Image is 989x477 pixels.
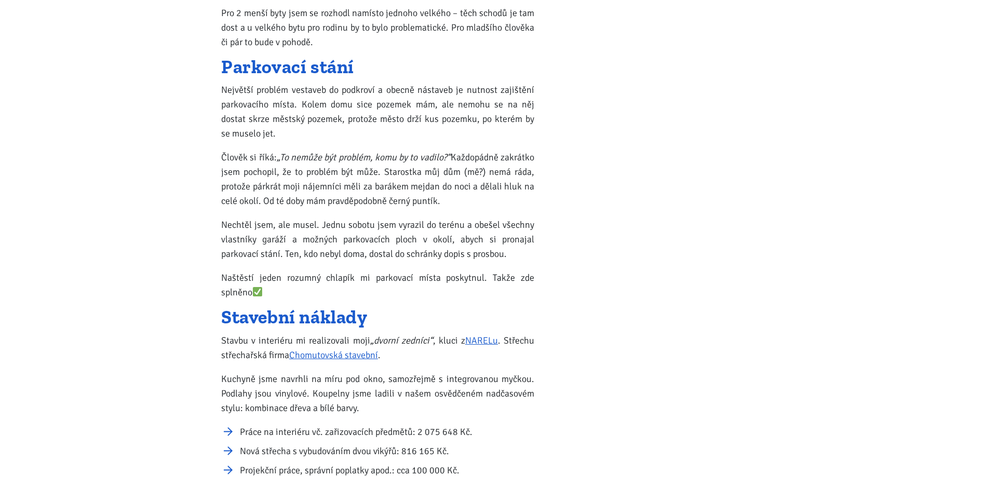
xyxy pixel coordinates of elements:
[221,59,534,75] h2: Parkovací stání
[221,217,534,261] p: Nechtěl jsem, ale musel. Jednu sobotu jsem vyrazil do terénu a obešel všechny vlastníky garáží a ...
[240,425,534,439] li: Práce na interiéru vč. zařizovacích předmětů: 2 075 648 Kč.
[221,309,534,325] h2: Stavební náklady
[221,270,534,299] p: Naštěstí jeden rozumný chlapík mi parkovací místa poskytnul. Takže zde splněno
[253,287,262,296] img: ✅
[289,349,378,361] a: Chomutovská stavební
[221,333,534,362] p: Stavbu v interiéru mi realizovali moji , kluci z . Střechu střechařská firma .
[221,372,534,415] p: Kuchyně jsme navrhli na míru pod okno, samozřejmě s integrovanou myčkou. Podlahy jsou vinylové. K...
[277,152,451,163] em: „To nemůže být problém, komu by to vadilo?“
[221,150,534,208] p: Člověk si říká: Každopádně zakrátko jsem pochopil, že to problém být může. Starostka můj dům (mě?...
[465,335,498,346] a: NARELu
[221,6,534,49] p: Pro 2 menší byty jsem se rozhodl namísto jednoho velkého – těch schodů je tam dost a u velkého by...
[240,444,534,458] li: Nová střecha s vybudováním dvou vikýřů: 816 165 Kč.
[370,335,433,346] em: „dvorní zedníci“
[221,83,534,141] p: Největší problém vestaveb do podkroví a obecně nástaveb je nutnost zajištění parkovacího místa. K...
